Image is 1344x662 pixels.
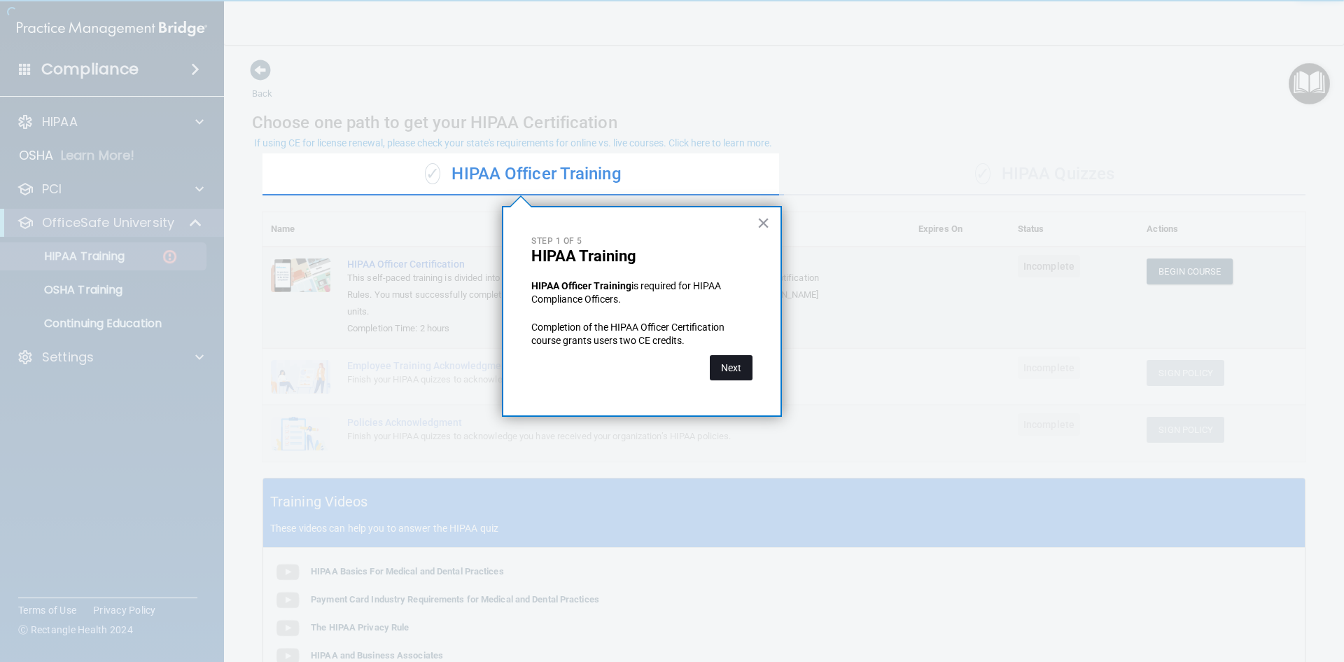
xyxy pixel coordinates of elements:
[757,212,770,234] button: Close
[425,163,440,184] span: ✓
[531,321,752,348] p: Completion of the HIPAA Officer Certification course grants users two CE credits.
[1102,563,1327,619] iframe: Drift Widget Chat Controller
[710,355,752,380] button: Next
[531,247,752,266] p: HIPAA Training
[531,235,752,247] p: Step 1 of 5
[531,280,631,291] strong: HIPAA Officer Training
[262,153,784,195] div: HIPAA Officer Training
